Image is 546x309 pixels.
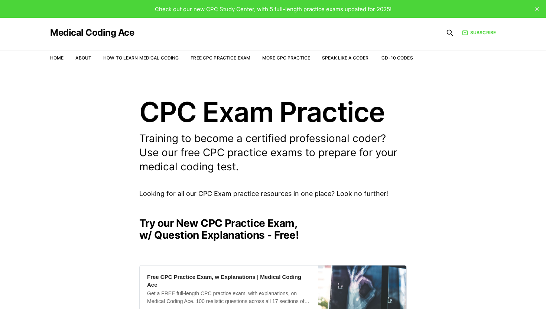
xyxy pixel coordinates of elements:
a: Free CPC Practice Exam [191,55,250,61]
h2: Try our New CPC Practice Exam, w/ Question Explanations - Free! [139,217,407,241]
a: How to Learn Medical Coding [103,55,179,61]
iframe: portal-trigger [423,273,546,309]
a: Home [50,55,64,61]
p: Training to become a certified professional coder? Use our free CPC practice exams to prepare for... [139,132,407,174]
button: close [531,3,543,15]
div: Free CPC Practice Exam, w Explanations | Medical Coding Ace [147,273,311,289]
a: Medical Coding Ace [50,28,134,37]
a: Subscribe [462,29,496,36]
div: Get a FREE full-length CPC practice exam, with explanations, on Medical Coding Ace. 100 realistic... [147,290,311,305]
a: Speak Like a Coder [322,55,368,61]
a: About [75,55,91,61]
p: Looking for all our CPC Exam practice resources in one place? Look no further! [139,189,407,199]
h1: CPC Exam Practice [139,98,407,126]
a: ICD-10 Codes [380,55,413,61]
span: Check out our new CPC Study Center, with 5 full-length practice exams updated for 2025! [155,6,391,13]
a: More CPC Practice [262,55,310,61]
